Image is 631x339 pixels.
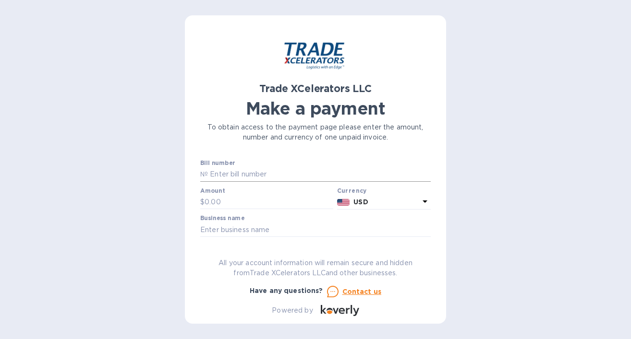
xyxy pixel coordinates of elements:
label: Bill number [200,161,235,166]
label: Amount [200,188,225,194]
u: Contact us [342,288,382,295]
p: Powered by [272,305,313,316]
input: Enter bill number [208,167,431,182]
h1: Make a payment [200,98,431,118]
p: All your account information will remain secure and hidden from Trade XCelerators LLC and other b... [200,258,431,278]
b: Currency [337,187,367,194]
b: Trade XCelerators LLC [259,82,371,94]
input: Enter business name [200,222,431,237]
label: Business name [200,216,244,222]
input: 0.00 [205,195,333,210]
img: USD [337,199,350,206]
p: To obtain access to the payment page please enter the amount, number and currency of one unpaid i... [200,122,431,142]
p: $ [200,197,205,207]
b: Have any questions? [250,287,323,294]
b: USD [353,198,368,206]
p: № [200,169,208,179]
